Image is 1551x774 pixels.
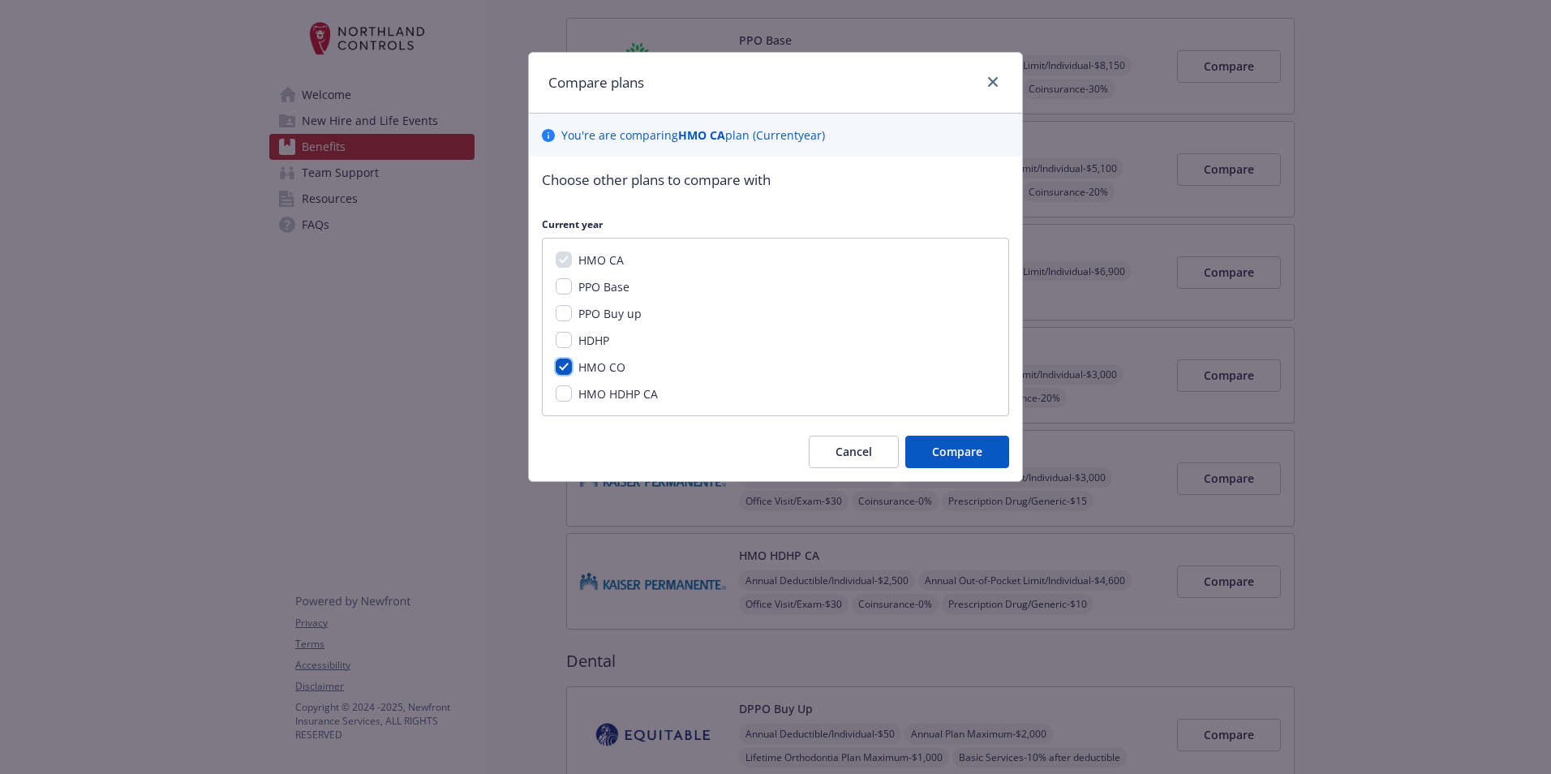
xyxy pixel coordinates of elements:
span: PPO Buy up [578,306,642,321]
span: HDHP [578,333,609,348]
span: HMO CA [578,252,624,268]
span: Cancel [836,444,872,459]
span: HMO HDHP CA [578,386,658,402]
p: You ' re are comparing plan ( Current year) [561,127,825,144]
span: Compare [932,444,982,459]
p: Current year [542,217,1009,231]
span: HMO CO [578,359,625,375]
p: Choose other plans to compare with [542,170,1009,191]
b: HMO CA [678,127,725,143]
a: close [983,72,1003,92]
span: PPO Base [578,279,629,295]
button: Compare [905,436,1009,468]
h1: Compare plans [548,72,644,93]
button: Cancel [809,436,899,468]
